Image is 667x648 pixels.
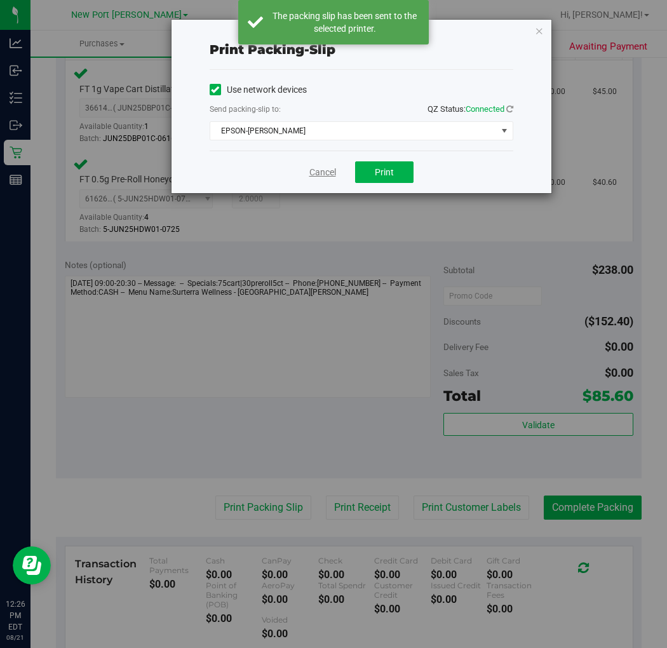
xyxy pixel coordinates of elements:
[210,122,497,140] span: EPSON-[PERSON_NAME]
[210,83,307,97] label: Use network devices
[428,104,513,114] span: QZ Status:
[355,161,414,183] button: Print
[496,122,512,140] span: select
[210,42,335,57] span: Print packing-slip
[309,166,336,179] a: Cancel
[13,546,51,584] iframe: Resource center
[466,104,504,114] span: Connected
[375,167,394,177] span: Print
[270,10,419,35] div: The packing slip has been sent to the selected printer.
[210,104,281,115] label: Send packing-slip to:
